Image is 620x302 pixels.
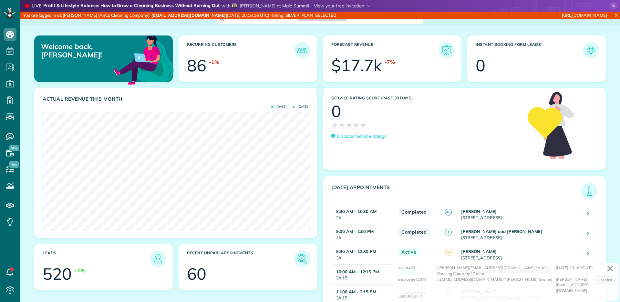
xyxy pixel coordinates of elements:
a: User list [594,276,615,284]
h3: Actual Revenue this month [43,96,310,102]
strong: 10:00 AM - 12:15 PM [336,269,379,274]
div: [DATE] 20:16:16 UTC [556,265,614,276]
h3: [DATE] Appointments [331,185,581,199]
span: LC [445,229,452,236]
td: 2h [331,204,395,224]
a: X [612,12,620,19]
strong: 11:00 AM - 2:15 PM [336,289,376,294]
h3: Instant Booking Form Leads [476,42,583,58]
td: 3h [331,244,395,264]
span: Completed [398,208,430,216]
div: 60 [187,266,206,282]
strong: 8:30 AM - 10:30 AM [336,209,377,214]
span: [DATE] [293,105,308,108]
img: icon_forecast_revenue-8c13a41c7ed35a8dcfafea3cbb826a0462acb37728057bba2d056411b612bbbe.png [440,44,453,57]
span: ★ [360,119,367,131]
span: New [9,161,19,168]
div: -7% [385,58,395,66]
td: [STREET_ADDRESS] [460,244,582,264]
div: 0 [331,103,341,119]
div: [PERSON_NAME][EMAIL_ADDRESS][DOMAIN_NAME] [556,277,614,294]
h3: Leads [43,251,150,267]
strong: [EMAIL_ADDRESS][DOMAIN_NAME] [151,13,226,18]
div: 0 [476,57,485,74]
span: ★ [346,119,353,131]
strong: [PERSON_NAME] [461,209,497,214]
td: 2h 15 [331,264,395,284]
span: ★ [353,119,360,131]
h3: Recent unpaid appointments [187,251,294,267]
div: -1% [209,58,219,66]
span: Completed [398,228,430,236]
span: [PERSON_NAME] at Maid Summit [240,3,309,9]
div: : [PERSON_NAME][EMAIL_ADDRESS][DOMAIN_NAME] / AnCo Cleaning Company / 7 emp. [436,265,556,276]
span: AS [445,209,452,216]
span: with [222,3,231,9]
div: : [EMAIL_ADDRESS][DOMAIN_NAME] / [PERSON_NAME] (owner) [436,277,556,294]
div: You are logged in as [PERSON_NAME] (AnCo Cleaning Company) · ([DATE] 20:16:16 UTC) · billing: SIL... [20,12,412,19]
strong: 9:30 AM - 12:30 PM [336,249,376,254]
td: [STREET_ADDRESS] [460,224,582,244]
strong: Profit & Lifestyle Balance: How to Grow a Cleaning Business Without Burning Out [43,3,220,9]
div: $17.7k [331,57,382,74]
span: ★ [338,119,346,131]
img: icon_recurring_customers-cf858462ba22bcd05b5a5880d41d6543d210077de5bb9ebc9590e49fd87d84ed.png [296,44,309,57]
img: icon_form_leads-04211a6a04a5b2264e4ee56bc0799ec3eb69b7e499cbb523a139df1d13a81ae0.png [584,44,597,57]
a: Discover Service ratings [331,133,387,140]
p: Discover Service ratings [337,133,387,140]
div: 520 [43,266,72,282]
img: diane-greenwood-36e7869b6b188bd32fc59402b00cc2bd69f593bfef37d6add874d9088f00cb98.jpg [232,3,237,8]
span: JW [445,249,452,256]
a: [URL][DOMAIN_NAME] [562,13,607,18]
strong: [PERSON_NAME] [461,249,497,254]
img: icon_todays_appointments-901f7ab196bb0bea1936b74009e4eb5ffbc2d2711fa7634e0d609ed5ef32b18b.png [583,185,596,197]
span: New [9,145,19,151]
p: Welcome back, [PERSON_NAME]! [41,42,129,59]
a: ✕ [603,261,617,276]
td: 4h [331,224,395,244]
span: Active [398,248,419,256]
div: 86 [187,57,206,74]
strong: [PERSON_NAME] and [PERSON_NAME] [461,229,542,234]
div: Employee#2478 [398,277,436,294]
h3: Forecast Revenue [331,42,439,58]
h3: Recurring Customers [187,42,294,58]
img: icon_leads-1bed01f49abd5b7fead27621c3d59655bb73ed531f8eeb49469d10e621d6b896.png [151,252,164,265]
span: / [421,294,422,298]
div: > [416,293,424,299]
img: icon_unpaid_appointments-47b8ce3997adf2238b356f14209ab4cced10bd1f174958f3ca8f1d0dd7fffeee.png [296,252,309,265]
strong: 9:00 AM - 1:00 PM [336,229,374,234]
span: [DATE] [271,105,286,108]
td: [STREET_ADDRESS] [460,204,582,224]
span: ★ [331,119,338,131]
h3: Service Rating score (past 30 days) [331,96,521,100]
img: dashboard_welcome-42a62b7d889689a78055ac9021e634bf52bae3f8056760290aed330b23ab8690.png [112,28,175,91]
div: User#496 [398,265,436,276]
div: +0% [74,267,86,274]
div: Last URLs [398,293,416,299]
